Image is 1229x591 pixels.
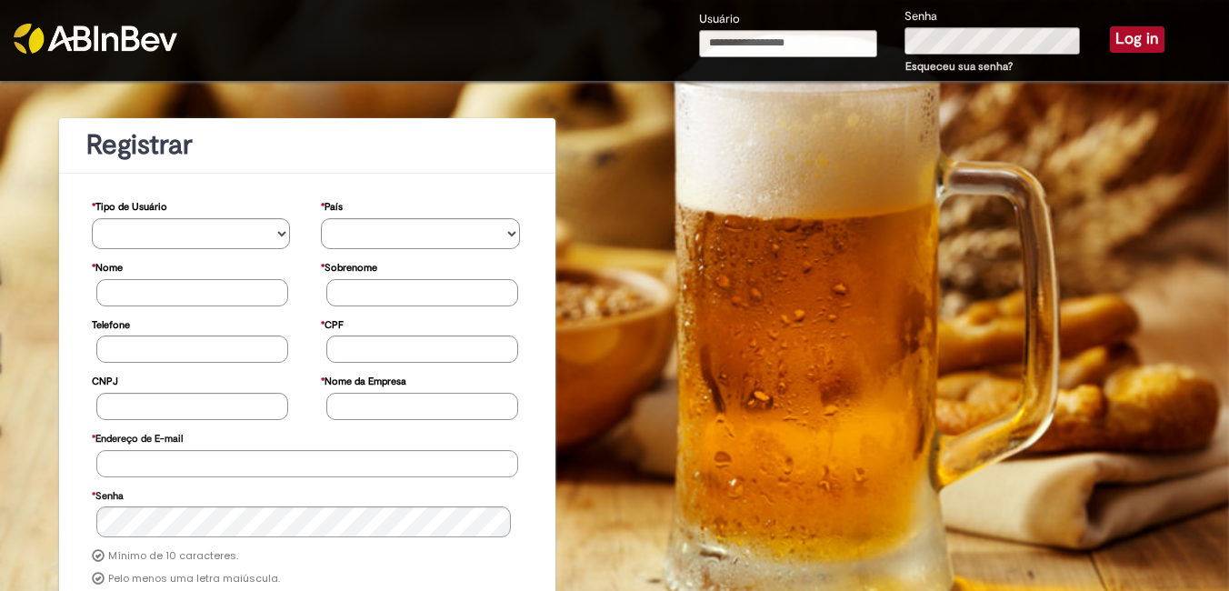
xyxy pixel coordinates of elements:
[699,11,740,28] label: Usuário
[92,481,124,507] label: Senha
[86,130,528,160] h1: Registrar
[14,24,177,54] img: ABInbev-white.png
[108,572,280,586] label: Pelo menos uma letra maiúscula.
[321,192,343,218] label: País
[92,424,183,450] label: Endereço de E-mail
[321,310,344,336] label: CPF
[92,310,130,336] label: Telefone
[92,366,118,393] label: CNPJ
[905,59,1013,74] a: Esqueceu sua senha?
[1110,26,1164,52] button: Log in
[904,8,937,25] label: Senha
[321,366,406,393] label: Nome da Empresa
[108,549,238,564] label: Mínimo de 10 caracteres.
[92,192,167,218] label: Tipo de Usuário
[92,253,123,279] label: Nome
[321,253,377,279] label: Sobrenome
